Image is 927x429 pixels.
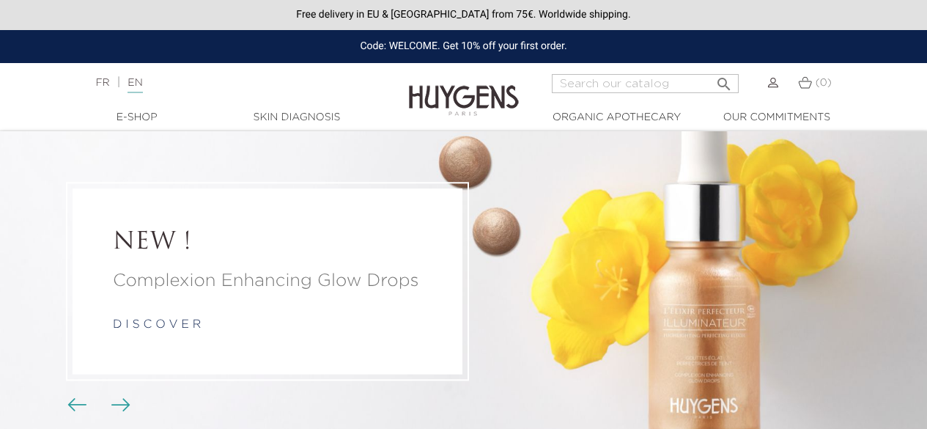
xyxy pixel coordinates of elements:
a: Skin Diagnosis [224,110,370,125]
a: Our commitments [703,110,850,125]
span: (0) [816,78,832,88]
div: | [88,74,375,92]
input: Search [552,74,739,93]
a: NEW ! [113,229,422,257]
button:  [711,70,737,89]
img: Huygens [409,62,519,118]
div: Carousel buttons [73,395,121,417]
a: Organic Apothecary [544,110,690,125]
i:  [715,71,733,89]
a: FR [95,78,109,88]
a: Complexion Enhancing Glow Drops [113,268,422,294]
a: EN [128,78,142,93]
a: E-Shop [64,110,210,125]
a: d i s c o v e r [113,319,201,331]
